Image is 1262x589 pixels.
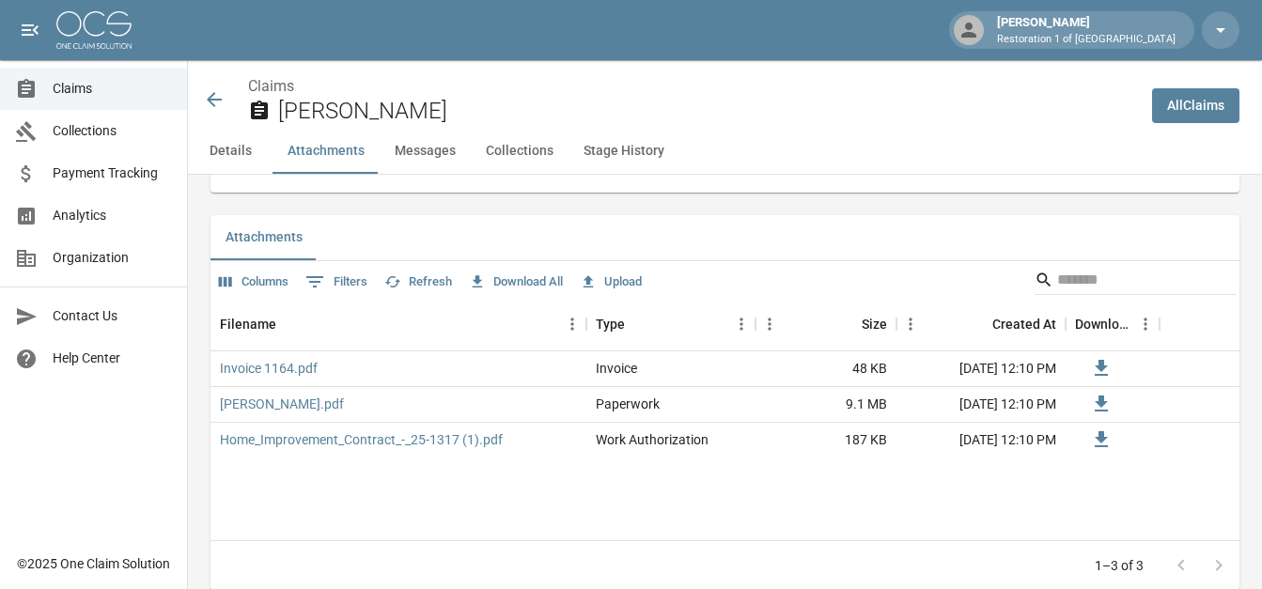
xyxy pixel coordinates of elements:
[586,298,756,350] div: Type
[596,359,637,378] div: Invoice
[220,298,276,350] div: Filename
[464,268,568,297] button: Download All
[53,121,172,141] span: Collections
[273,129,380,174] button: Attachments
[896,423,1066,458] div: [DATE] 12:10 PM
[756,351,896,387] div: 48 KB
[220,359,318,378] a: Invoice 1164.pdf
[596,298,625,350] div: Type
[56,11,132,49] img: ocs-logo-white-transparent.png
[896,298,1066,350] div: Created At
[248,77,294,95] a: Claims
[248,75,1137,98] nav: breadcrumb
[380,129,471,174] button: Messages
[1075,298,1131,350] div: Download
[1095,556,1144,575] p: 1–3 of 3
[278,98,1137,125] h2: [PERSON_NAME]
[220,395,344,413] a: [PERSON_NAME].pdf
[53,79,172,99] span: Claims
[1152,88,1239,123] a: AllClaims
[558,310,586,338] button: Menu
[17,554,170,573] div: © 2025 One Claim Solution
[1066,298,1160,350] div: Download
[301,267,372,297] button: Show filters
[1035,265,1236,299] div: Search
[210,215,318,260] button: Attachments
[896,351,1066,387] div: [DATE] 12:10 PM
[188,129,273,174] button: Details
[756,387,896,423] div: 9.1 MB
[756,310,784,338] button: Menu
[575,268,647,297] button: Upload
[756,423,896,458] div: 187 KB
[220,430,503,449] a: Home_Improvement_Contract_-_25-1317 (1).pdf
[989,13,1183,47] div: [PERSON_NAME]
[53,349,172,368] span: Help Center
[214,268,293,297] button: Select columns
[992,298,1056,350] div: Created At
[53,163,172,183] span: Payment Tracking
[997,32,1176,48] p: Restoration 1 of [GEOGRAPHIC_DATA]
[53,248,172,268] span: Organization
[596,430,709,449] div: Work Authorization
[210,298,586,350] div: Filename
[862,298,887,350] div: Size
[210,215,1239,260] div: related-list tabs
[896,310,925,338] button: Menu
[53,306,172,326] span: Contact Us
[471,129,569,174] button: Collections
[188,129,1262,174] div: anchor tabs
[727,310,756,338] button: Menu
[11,11,49,49] button: open drawer
[756,298,896,350] div: Size
[380,268,457,297] button: Refresh
[1131,310,1160,338] button: Menu
[53,206,172,225] span: Analytics
[569,129,679,174] button: Stage History
[896,387,1066,423] div: [DATE] 12:10 PM
[596,395,660,413] div: Paperwork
